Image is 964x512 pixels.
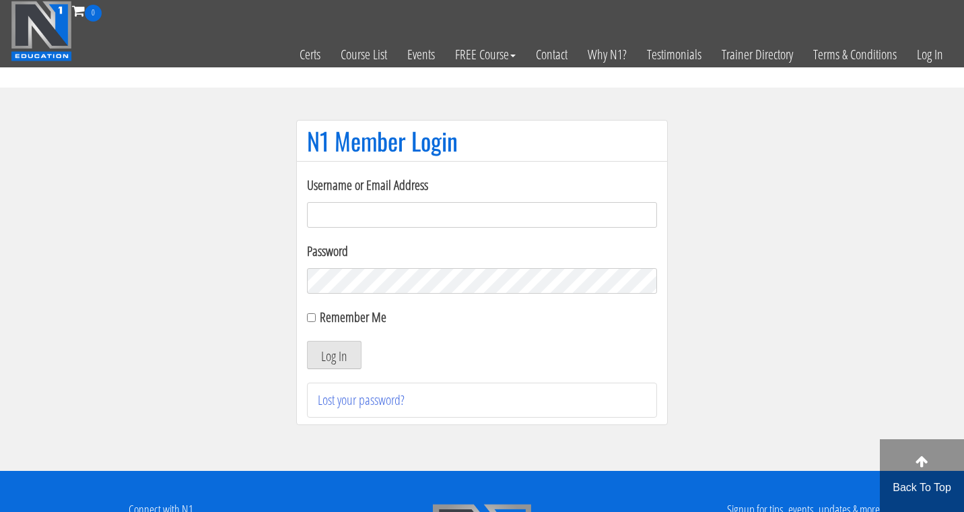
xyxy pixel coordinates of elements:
button: Log In [307,341,361,369]
label: Remember Me [320,308,386,326]
a: Why N1? [578,22,637,88]
a: Contact [526,22,578,88]
span: 0 [85,5,102,22]
a: Terms & Conditions [803,22,907,88]
label: Password [307,241,657,261]
a: Log In [907,22,953,88]
a: Testimonials [637,22,712,88]
a: Course List [331,22,397,88]
h1: N1 Member Login [307,127,657,154]
a: Trainer Directory [712,22,803,88]
a: 0 [72,1,102,20]
label: Username or Email Address [307,175,657,195]
a: Events [397,22,445,88]
a: Certs [289,22,331,88]
a: FREE Course [445,22,526,88]
img: n1-education [11,1,72,61]
a: Lost your password? [318,391,405,409]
